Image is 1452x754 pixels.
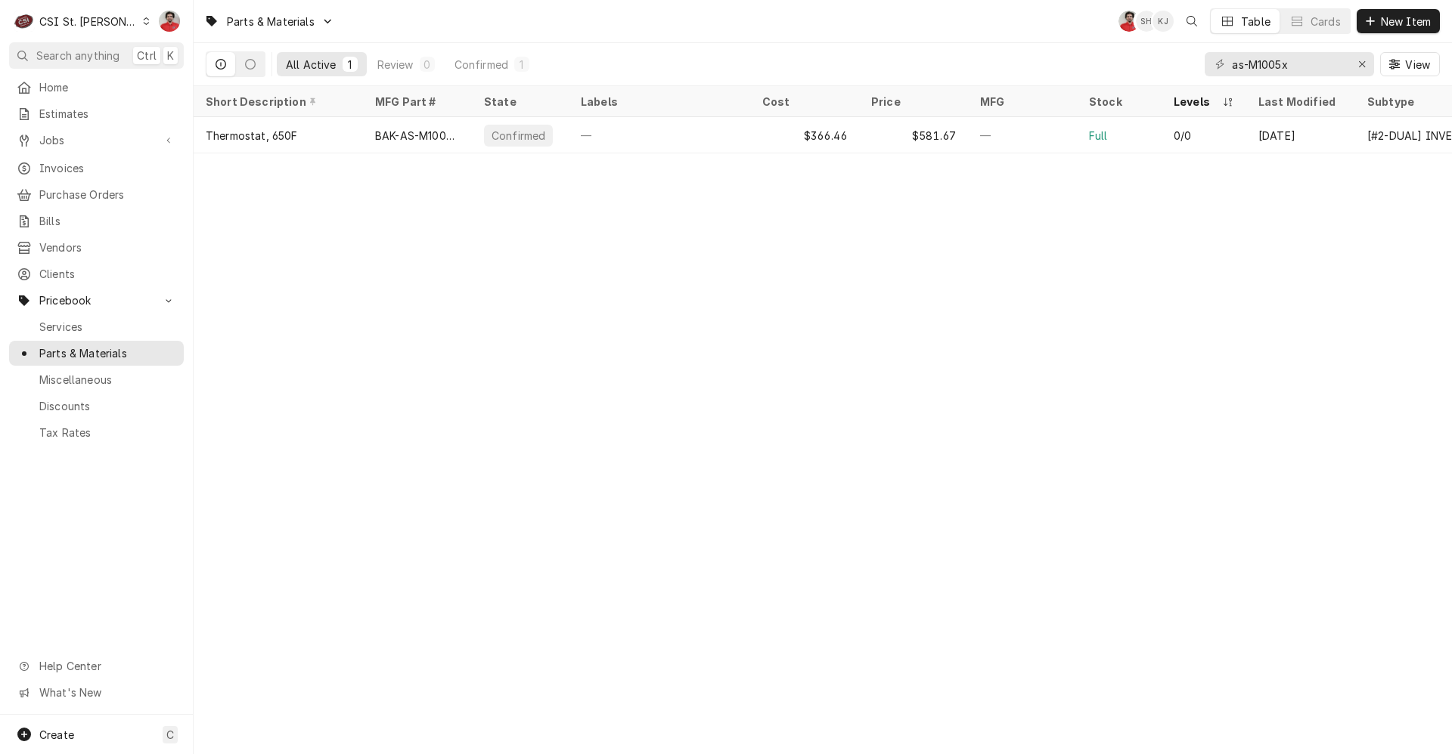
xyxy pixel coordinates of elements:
[9,101,184,126] a: Estimates
[1089,128,1108,144] div: Full
[39,292,154,308] span: Pricebook
[1241,14,1270,29] div: Table
[1311,14,1341,29] div: Cards
[9,341,184,366] a: Parts & Materials
[39,684,175,700] span: What's New
[968,117,1077,153] div: —
[39,398,176,414] span: Discounts
[227,14,315,29] span: Parts & Materials
[1380,52,1440,76] button: View
[9,128,184,153] a: Go to Jobs
[423,57,432,73] div: 0
[1402,57,1433,73] span: View
[14,11,35,32] div: C
[39,160,176,176] span: Invoices
[39,132,154,148] span: Jobs
[206,128,298,144] div: Thermostat, 650F
[859,117,968,153] div: $581.67
[1258,94,1340,110] div: Last Modified
[9,394,184,419] a: Discounts
[9,314,184,339] a: Services
[39,106,176,122] span: Estimates
[206,94,348,110] div: Short Description
[1350,52,1374,76] button: Erase input
[9,42,184,69] button: Search anythingCtrlK
[9,209,184,233] a: Bills
[9,420,184,445] a: Tax Rates
[750,117,859,153] div: $366.46
[166,727,174,743] span: C
[871,94,953,110] div: Price
[159,11,180,32] div: Nicholas Faubert's Avatar
[9,261,184,286] a: Clients
[1232,52,1345,76] input: Keyword search
[14,11,35,32] div: CSI St. Louis's Avatar
[39,372,176,388] span: Miscellaneous
[39,187,176,202] span: Purchase Orders
[1089,94,1146,110] div: Stock
[9,156,184,181] a: Invoices
[9,680,184,705] a: Go to What's New
[39,425,176,440] span: Tax Rates
[286,57,337,73] div: All Active
[762,94,844,110] div: Cost
[39,319,176,335] span: Services
[1118,11,1140,32] div: Nicholas Faubert's Avatar
[39,728,74,741] span: Create
[39,658,175,674] span: Help Center
[159,11,180,32] div: NF
[39,266,176,282] span: Clients
[346,57,355,73] div: 1
[39,79,176,95] span: Home
[581,94,738,110] div: Labels
[455,57,508,73] div: Confirmed
[1357,9,1440,33] button: New Item
[9,235,184,260] a: Vendors
[1246,117,1355,153] div: [DATE]
[1118,11,1140,32] div: NF
[1136,11,1157,32] div: Sydney Hankins's Avatar
[137,48,157,63] span: Ctrl
[1378,14,1434,29] span: New Item
[39,213,176,229] span: Bills
[198,9,340,34] a: Go to Parts & Materials
[9,288,184,313] a: Go to Pricebook
[484,94,554,110] div: State
[517,57,526,73] div: 1
[980,94,1062,110] div: MFG
[569,117,750,153] div: —
[1153,11,1174,32] div: KJ
[36,48,119,63] span: Search anything
[1136,11,1157,32] div: SH
[375,128,460,144] div: BAK-AS-M1005X
[1174,128,1191,144] div: 0/0
[1174,94,1219,110] div: Levels
[1153,11,1174,32] div: Ken Jiricek's Avatar
[9,654,184,678] a: Go to Help Center
[39,14,138,29] div: CSI St. [PERSON_NAME]
[39,239,176,255] span: Vendors
[1180,9,1204,33] button: Open search
[375,94,457,110] div: MFG Part #
[9,182,184,207] a: Purchase Orders
[9,367,184,392] a: Miscellaneous
[490,128,547,144] div: Confirmed
[377,57,414,73] div: Review
[39,345,176,361] span: Parts & Materials
[9,75,184,100] a: Home
[167,48,174,63] span: K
